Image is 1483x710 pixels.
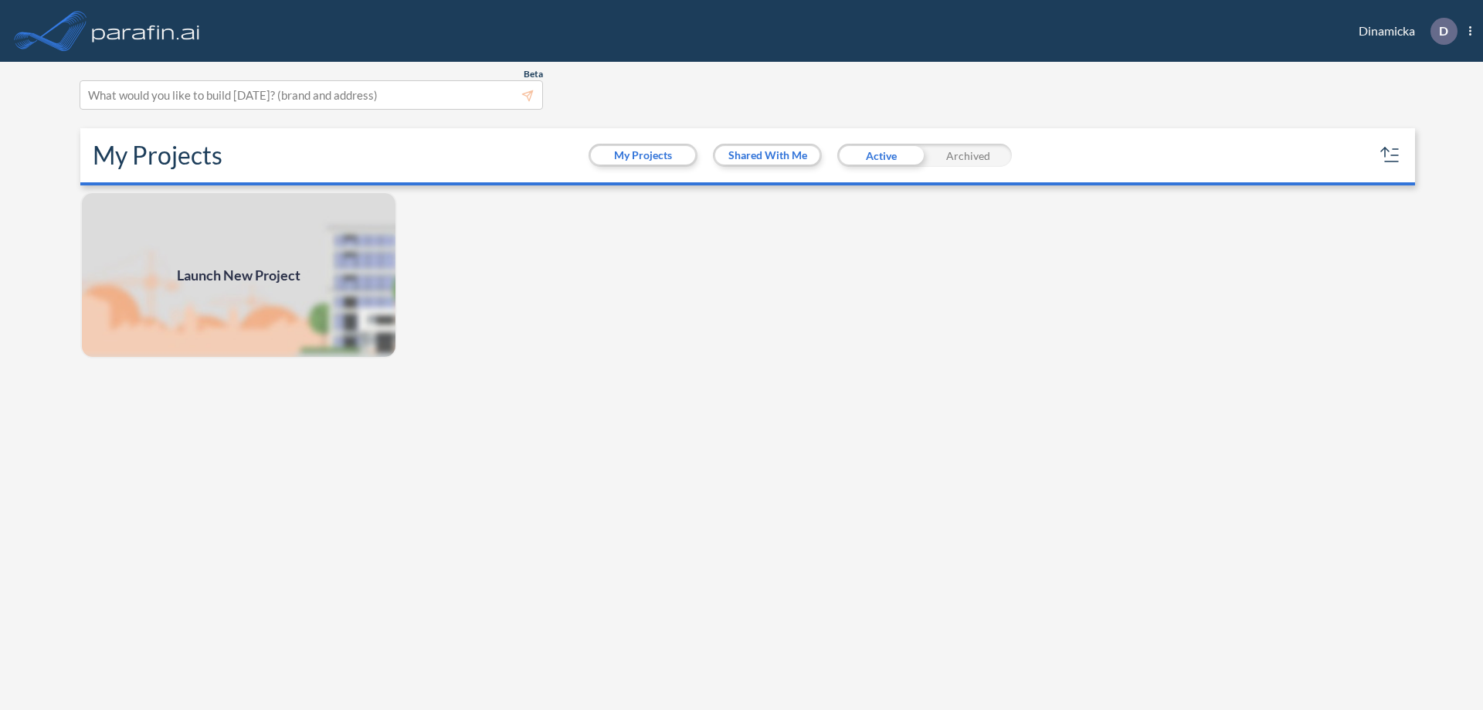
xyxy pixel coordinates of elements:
[925,144,1012,167] div: Archived
[1335,18,1471,45] div: Dinamicka
[837,144,925,167] div: Active
[89,15,203,46] img: logo
[93,141,222,170] h2: My Projects
[177,265,300,286] span: Launch New Project
[80,192,397,358] img: add
[1439,24,1448,38] p: D
[524,68,543,80] span: Beta
[80,192,397,358] a: Launch New Project
[591,146,695,165] button: My Projects
[715,146,820,165] button: Shared With Me
[1378,143,1403,168] button: sort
